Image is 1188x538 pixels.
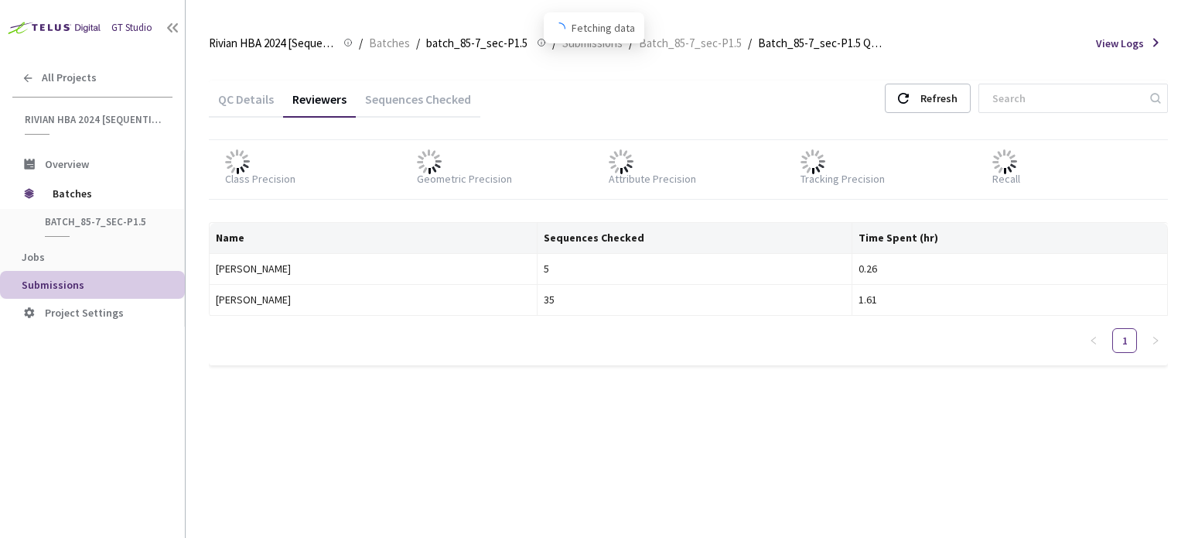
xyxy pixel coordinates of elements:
span: Batch_85-7_sec-P1.5 [639,34,742,53]
div: Class Precision [225,171,295,187]
li: Previous Page [1081,328,1106,353]
span: Batches [369,34,410,53]
span: Batches [53,178,159,209]
th: Sequences Checked [538,223,853,254]
input: Search [983,84,1148,112]
span: right [1151,336,1160,345]
div: GT Studio [111,21,152,36]
span: View Logs [1096,36,1144,51]
div: Attribute Precision [609,171,696,187]
div: Geometric Precision [417,171,512,187]
div: Tracking Precision [801,171,885,187]
div: 0.26 [859,260,1161,277]
span: All Projects [42,71,97,84]
img: loader.gif [225,149,250,174]
span: Submissions [22,278,84,292]
div: 5 [544,260,846,277]
span: Project Settings [45,306,124,320]
div: 1.61 [859,291,1161,308]
a: Batches [366,34,413,51]
li: / [748,34,752,53]
div: Sequences Checked [356,91,480,118]
span: batch_85-7_sec-P1.5 [45,215,159,228]
div: [PERSON_NAME] [216,291,531,308]
span: loading [551,20,568,37]
img: loader.gif [609,149,633,174]
span: Jobs [22,250,45,264]
span: left [1089,336,1098,345]
li: / [416,34,420,53]
a: 1 [1113,329,1136,352]
li: 1 [1112,328,1137,353]
span: Rivian HBA 2024 [Sequential] [209,34,334,53]
div: Reviewers [283,91,356,118]
button: left [1081,328,1106,353]
a: Batch_85-7_sec-P1.5 [636,34,745,51]
span: Batch_85-7_sec-P1.5 QC - [DATE] [758,34,883,53]
img: loader.gif [417,149,442,174]
img: loader.gif [992,149,1017,174]
div: Refresh [920,84,958,112]
th: Name [210,223,538,254]
button: right [1143,328,1168,353]
span: Fetching data [572,19,635,36]
span: Overview [45,157,89,171]
div: [PERSON_NAME] [216,260,531,277]
div: 35 [544,291,846,308]
span: batch_85-7_sec-P1.5 [426,34,527,53]
th: Time Spent (hr) [852,223,1168,254]
div: Recall [992,171,1020,187]
a: Submissions [559,34,626,51]
li: / [359,34,363,53]
li: Next Page [1143,328,1168,353]
img: loader.gif [801,149,825,174]
div: QC Details [209,91,283,118]
span: Rivian HBA 2024 [Sequential] [25,113,163,126]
